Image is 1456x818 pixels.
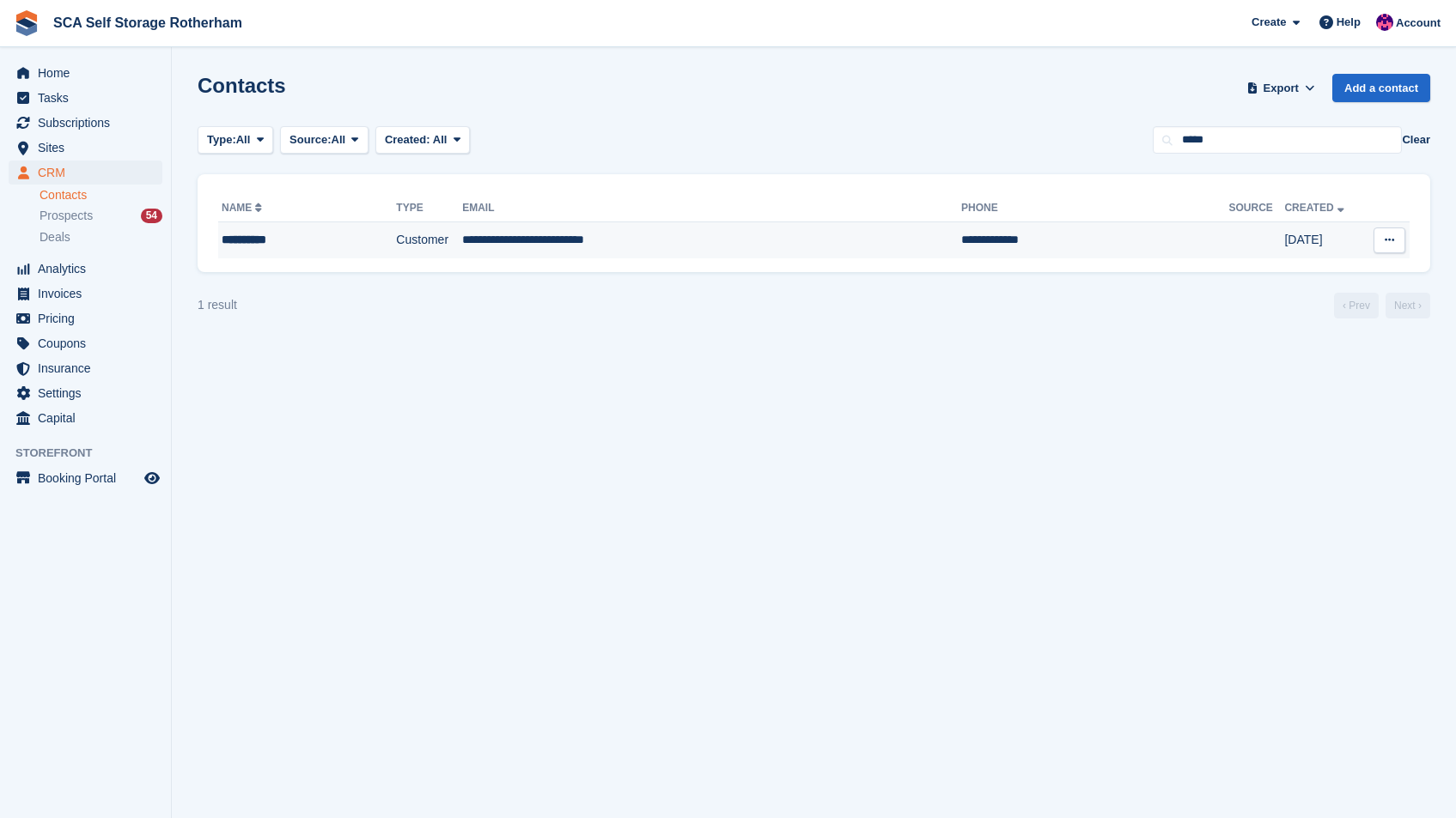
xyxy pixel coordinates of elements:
[385,133,430,146] span: Created:
[38,161,141,185] span: CRM
[40,229,70,245] span: Deals
[396,195,462,222] th: Type
[38,136,141,160] span: Sites
[9,111,162,135] a: menu
[222,202,265,214] a: Name
[9,306,162,330] a: menu
[142,468,162,488] a: Preview store
[396,222,462,258] td: Customer
[40,208,93,224] span: Prospects
[9,86,162,110] a: menu
[14,10,40,36] img: stora-icon-8386f47178a22dfd0bd8f6a31ec36ba5ce8667c1dd55bd0f319d3a0aa187defe.svg
[289,131,331,148] span: Source:
[38,61,141,85] span: Home
[1334,293,1379,318] a: Previous
[198,126,273,155] button: Type: All
[207,131,236,148] span: Type:
[38,356,141,380] span: Insurance
[1337,14,1361,31] span: Help
[332,131,346,148] span: All
[46,9,249,37] a: SCA Self Storage Rotherham
[1284,202,1347,214] a: Created
[9,466,162,490] a: menu
[9,406,162,430] a: menu
[1402,131,1430,148] button: Clear
[38,331,141,355] span: Coupons
[280,126,369,155] button: Source: All
[9,356,162,380] a: menu
[1284,222,1364,258] td: [DATE]
[9,282,162,306] a: menu
[40,187,162,203] a: Contacts
[9,257,162,281] a: menu
[9,61,162,85] a: menu
[1332,74,1430,102] a: Add a contact
[236,131,251,148] span: All
[38,406,141,430] span: Capital
[9,161,162,185] a: menu
[40,207,162,225] a: Prospects 54
[1376,14,1393,31] img: Sam Chapman
[38,466,141,490] span: Booking Portal
[1331,293,1434,318] nav: Page
[1264,80,1299,97] span: Export
[9,381,162,405] a: menu
[198,296,237,314] div: 1 result
[433,133,448,146] span: All
[40,228,162,246] a: Deals
[9,331,162,355] a: menu
[961,195,1228,222] th: Phone
[38,381,141,405] span: Settings
[198,74,286,97] h1: Contacts
[38,306,141,330] span: Pricing
[141,209,162,223] div: 54
[375,126,470,155] button: Created: All
[1386,293,1430,318] a: Next
[1228,195,1284,222] th: Source
[1396,15,1441,32] span: Account
[15,445,171,462] span: Storefront
[38,282,141,306] span: Invoices
[9,136,162,160] a: menu
[38,111,141,135] span: Subscriptions
[1252,14,1286,31] span: Create
[38,86,141,110] span: Tasks
[462,195,961,222] th: Email
[38,257,141,281] span: Analytics
[1243,74,1319,102] button: Export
